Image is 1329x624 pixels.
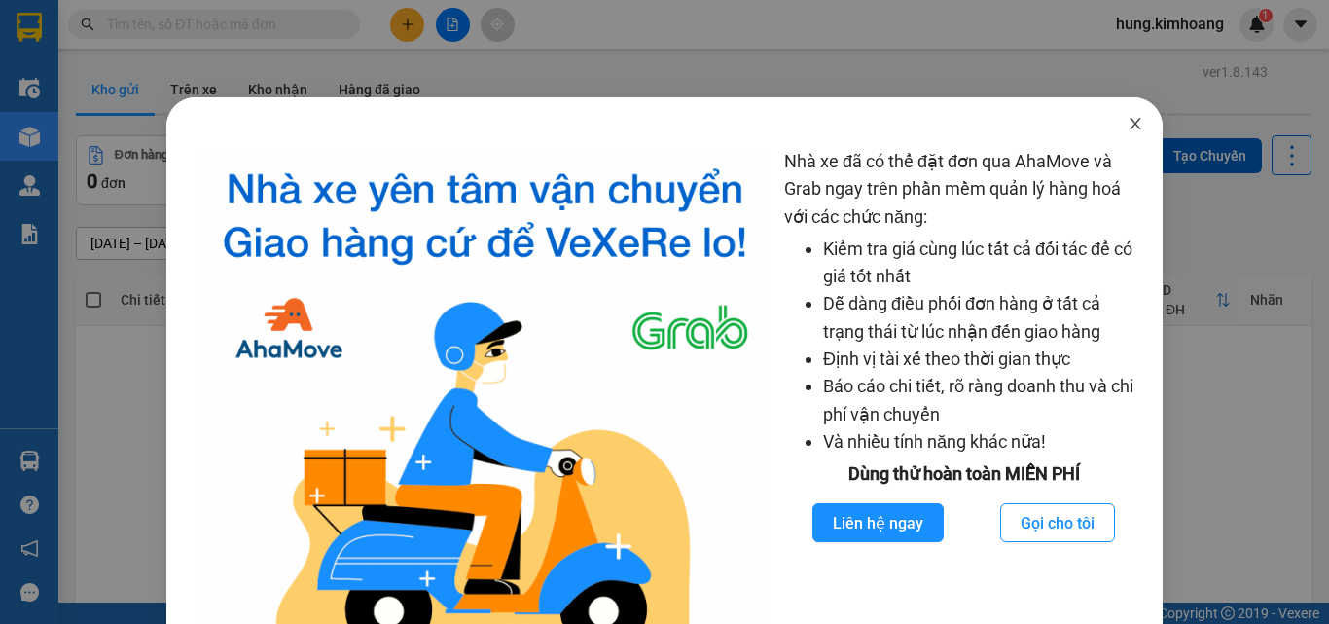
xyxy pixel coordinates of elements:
[1000,503,1115,542] button: Gọi cho tôi
[1021,511,1095,535] span: Gọi cho tôi
[784,460,1143,488] div: Dùng thử hoàn toàn MIỄN PHÍ
[823,428,1143,456] li: Và nhiều tính năng khác nữa!
[823,346,1143,373] li: Định vị tài xế theo thời gian thực
[823,290,1143,346] li: Dễ dàng điều phối đơn hàng ở tất cả trạng thái từ lúc nhận đến giao hàng
[823,373,1143,428] li: Báo cáo chi tiết, rõ ràng doanh thu và chi phí vận chuyển
[1108,97,1163,152] button: Close
[1128,116,1143,131] span: close
[823,236,1143,291] li: Kiểm tra giá cùng lúc tất cả đối tác để có giá tốt nhất
[812,503,944,542] button: Liên hệ ngay
[833,511,923,535] span: Liên hệ ngay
